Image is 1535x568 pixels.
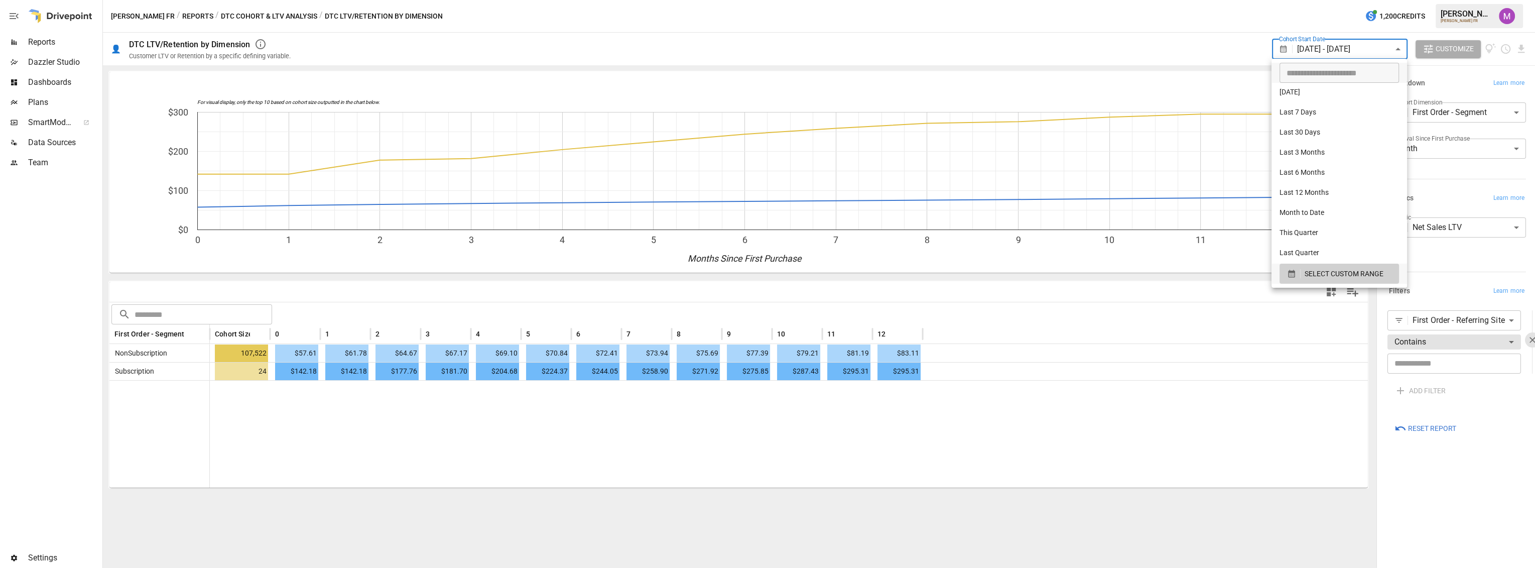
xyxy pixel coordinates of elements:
[1271,244,1407,264] li: Last Quarter
[1271,183,1407,203] li: Last 12 Months
[1271,163,1407,183] li: Last 6 Months
[1271,223,1407,244] li: This Quarter
[1271,143,1407,163] li: Last 3 Months
[1271,83,1407,103] li: [DATE]
[1271,103,1407,123] li: Last 7 Days
[1271,123,1407,143] li: Last 30 Days
[1271,203,1407,223] li: Month to Date
[1305,268,1383,280] span: SELECT CUSTOM RANGE
[1280,264,1399,284] button: SELECT CUSTOM RANGE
